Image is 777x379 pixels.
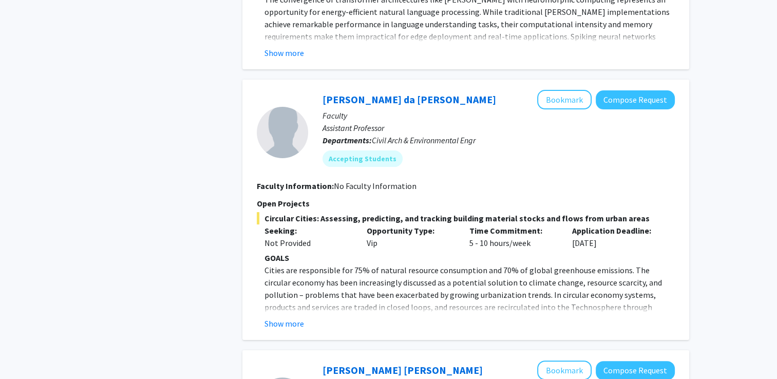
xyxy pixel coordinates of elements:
[264,253,289,263] strong: GOALS
[257,212,675,224] span: Circular Cities: Assessing, predicting, and tracking building material stocks and flows from urba...
[462,224,564,249] div: 5 - 10 hours/week
[323,150,403,167] mat-chip: Accepting Students
[323,122,675,134] p: Assistant Professor
[264,317,304,330] button: Show more
[323,93,496,106] a: [PERSON_NAME] da [PERSON_NAME]
[264,264,675,338] p: Cities are responsible for 75% of natural resource consumption and 70% of global greenhouse emiss...
[564,224,667,249] div: [DATE]
[596,90,675,109] button: Compose Request to Fernanda Campos da Cruz Rios
[537,90,592,109] button: Add Fernanda Campos da Cruz Rios to Bookmarks
[8,333,44,371] iframe: Chat
[372,135,476,145] span: Civil Arch & Environmental Engr
[572,224,659,237] p: Application Deadline:
[359,224,462,249] div: Vip
[367,224,454,237] p: Opportunity Type:
[257,197,675,210] p: Open Projects
[334,181,416,191] span: No Faculty Information
[264,224,352,237] p: Seeking:
[257,181,334,191] b: Faculty Information:
[264,237,352,249] div: Not Provided
[469,224,557,237] p: Time Commitment:
[323,364,483,376] a: [PERSON_NAME] [PERSON_NAME]
[264,47,304,59] button: Show more
[323,135,372,145] b: Departments:
[323,109,675,122] p: Faculty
